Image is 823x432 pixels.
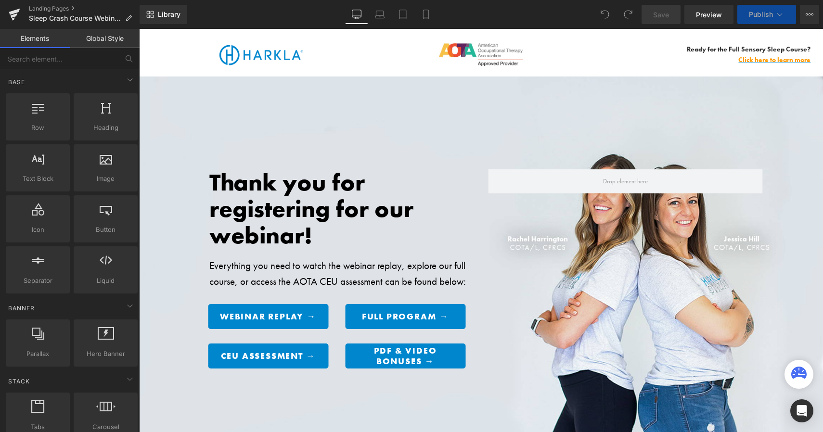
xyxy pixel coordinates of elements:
a: CEU Assessment → [69,315,189,340]
button: More [800,5,819,24]
span: Library [158,10,180,19]
span: Image [77,174,135,184]
span: Sleep Crash Course Webinar - Replay [29,14,121,22]
p: Everything you need to watch the webinar replay, explore our full course, or access the AOTA CEU ... [70,229,335,261]
a: Mobile [414,5,437,24]
a: PDF & Video Bonuses → [206,315,326,340]
a: Landing Pages [29,5,140,13]
div: Open Intercom Messenger [790,399,813,422]
span: Stack [7,377,31,386]
span: Row [9,123,67,133]
span: Publish [749,11,773,18]
button: Publish [737,5,796,24]
span: Base [7,77,26,87]
button: Undo [595,5,615,24]
span: Parallax [9,349,67,359]
a: Preview [684,5,733,24]
span: PDF & Video Bonuses → [216,317,316,337]
span: Button [77,225,135,235]
span: Banner [7,304,36,313]
span: Carousel [77,422,135,432]
a: Click here to learn more [599,26,671,35]
span: Tabs [9,422,67,432]
span: Thank you for registering for our webinar! [70,138,274,222]
span: Hero Banner [77,349,135,359]
a: Full Program → [206,275,326,300]
span: Liquid [77,276,135,286]
span: Full Program → [223,282,309,293]
a: Laptop [368,5,391,24]
a: Desktop [345,5,368,24]
a: Tablet [391,5,414,24]
span: Heading [77,123,135,133]
span: Separator [9,276,67,286]
a: Global Style [70,29,140,48]
a: New Library [140,5,187,24]
span: Ready for the Full Sensory Sleep Course? [548,16,671,25]
span: Save [653,10,669,20]
button: Redo [618,5,638,24]
span: Preview [696,10,722,20]
span: CEU Assessment → [82,322,177,332]
span: Webinar Replay → [81,282,177,293]
span: Icon [9,225,67,235]
span: Text Block [9,174,67,184]
a: Webinar Replay → [69,275,189,300]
